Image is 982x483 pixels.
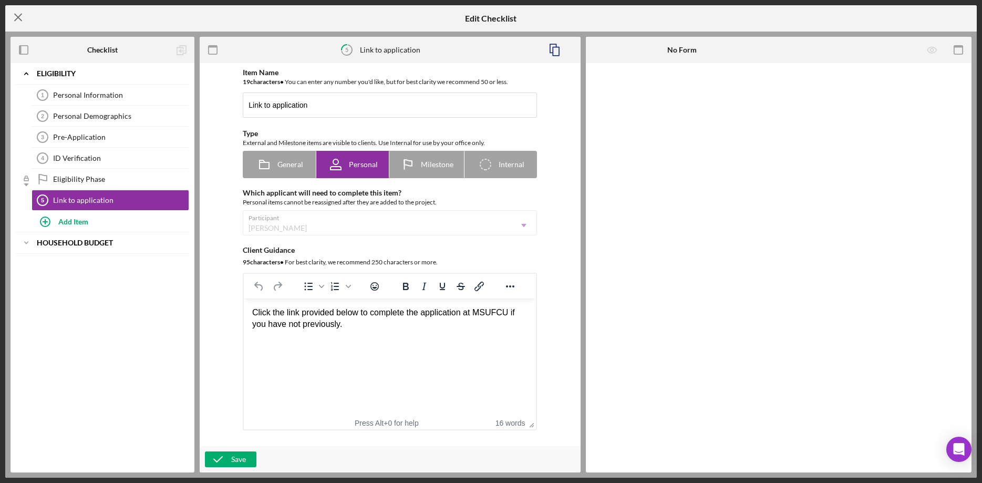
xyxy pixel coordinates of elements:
a: 5Link to application [32,190,189,211]
div: Press the Up and Down arrow keys to resize the editor. [525,416,536,429]
div: Which applicant will need to complete this item? [243,189,537,197]
div: Open Intercom Messenger [946,437,971,462]
div: Type [243,129,537,138]
div: Add Item [58,211,88,231]
tspan: 4 [41,155,45,161]
tspan: 5 [41,197,44,203]
div: External and Milestone items are visible to clients. Use Internal for use by your office only. [243,138,537,148]
div: Personal items cannot be reassigned after they are added to the project. [243,197,537,208]
b: 95 character s • [243,258,284,266]
div: Personal Demographics [53,112,189,120]
button: Redo [268,279,286,294]
div: Save [231,451,246,467]
a: 4ID Verification [32,148,189,169]
tspan: 5 [345,46,348,53]
button: Emojis [366,279,384,294]
div: ID Verification [53,154,189,162]
b: Checklist [87,46,118,54]
div: Item Name [243,68,537,77]
div: Pre-Application [53,133,189,141]
div: For best clarity, we recommend 250 characters or more. [243,257,537,268]
a: 3Pre-Application [32,127,189,148]
div: Numbered list [326,279,353,294]
button: Insert/edit link [470,279,488,294]
span: Milestone [421,160,453,169]
b: Household Budget [37,240,113,246]
div: Bullet list [299,279,326,294]
h5: Edit Checklist [465,14,516,23]
span: Internal [499,160,524,169]
button: Italic [415,279,433,294]
b: No Form [667,46,697,54]
div: Press Alt+0 for help [340,419,433,427]
div: Link to application [360,46,420,54]
tspan: 1 [41,92,44,98]
span: General [277,160,303,169]
button: Underline [433,279,451,294]
span: Personal [349,160,378,169]
iframe: Rich Text Area [244,299,536,416]
tspan: 2 [41,113,44,119]
button: Bold [397,279,415,294]
b: ELIGIBILITY [37,70,76,77]
button: Undo [250,279,268,294]
b: 19 character s • [243,78,284,86]
div: Link to application [53,196,189,204]
button: Add Item [32,211,189,232]
div: Client Guidance [243,246,537,254]
a: 1Personal Information [32,85,189,106]
button: Strikethrough [452,279,470,294]
tspan: 3 [41,134,44,140]
button: Reveal or hide additional toolbar items [501,279,519,294]
div: Personal Information [53,91,189,99]
div: Eligibility Phase [53,175,189,183]
button: 16 words [495,419,525,427]
a: 2Personal Demographics [32,106,189,127]
button: Save [205,451,256,467]
div: You can enter any number you'd like, but for best clarity we recommend 50 or less. [243,77,537,87]
a: Eligibility Phase [32,169,189,190]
